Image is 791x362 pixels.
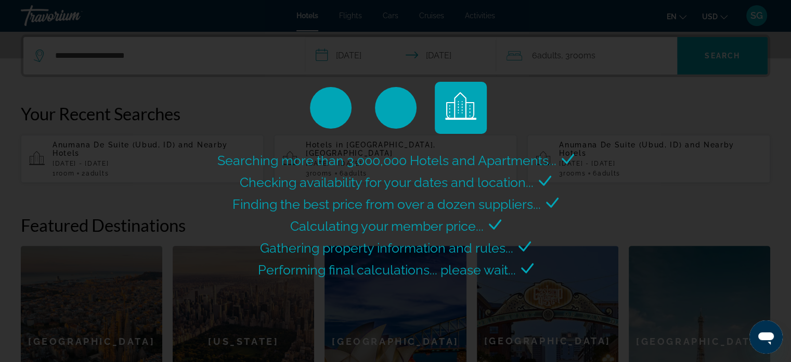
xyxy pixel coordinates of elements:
[290,218,484,234] span: Calculating your member price...
[232,196,541,212] span: Finding the best price from over a dozen suppliers...
[240,174,534,190] span: Checking availability for your dates and location...
[258,262,516,278] span: Performing final calculations... please wait...
[217,153,556,168] span: Searching more than 3,000,000 Hotels and Apartments...
[749,320,783,354] iframe: Кнопка запуска окна обмена сообщениями
[260,240,513,256] span: Gathering property information and rules...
